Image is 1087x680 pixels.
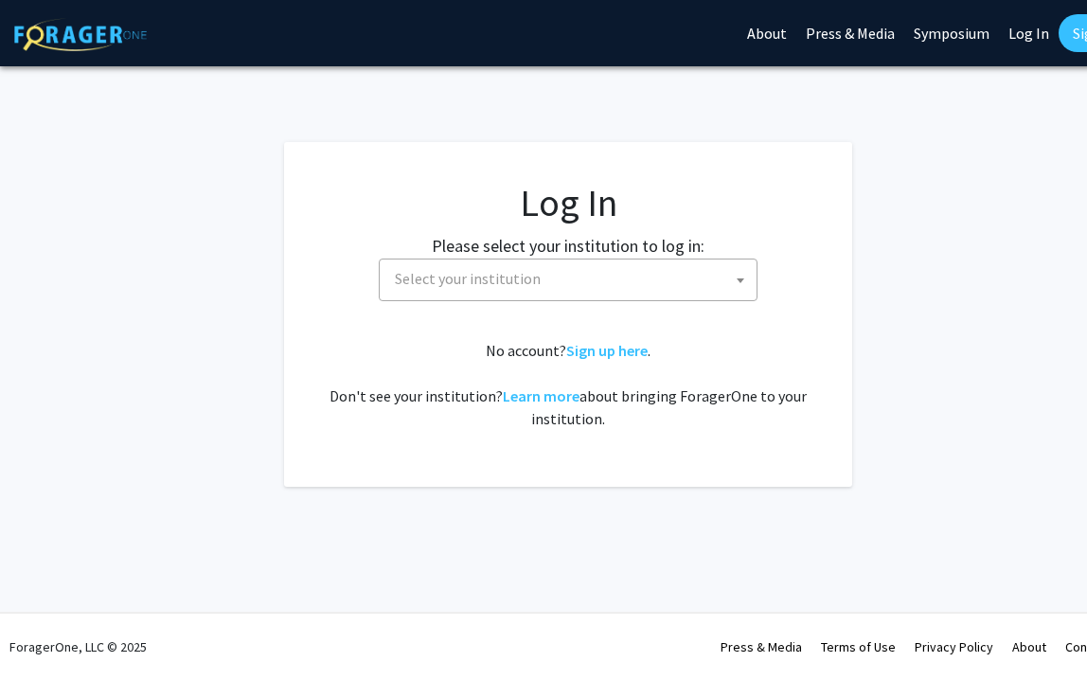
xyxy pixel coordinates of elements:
span: Select your institution [379,259,757,301]
h1: Log In [322,180,814,225]
div: ForagerOne, LLC © 2025 [9,614,147,680]
a: Press & Media [721,638,802,655]
div: No account? . Don't see your institution? about bringing ForagerOne to your institution. [322,339,814,430]
a: Privacy Policy [915,638,993,655]
a: Sign up here [566,341,648,360]
label: Please select your institution to log in: [432,233,704,259]
a: About [1012,638,1046,655]
span: Select your institution [395,269,541,288]
a: Terms of Use [821,638,896,655]
img: ForagerOne Logo [14,18,147,51]
span: Select your institution [387,259,757,298]
a: Learn more about bringing ForagerOne to your institution [503,386,579,405]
